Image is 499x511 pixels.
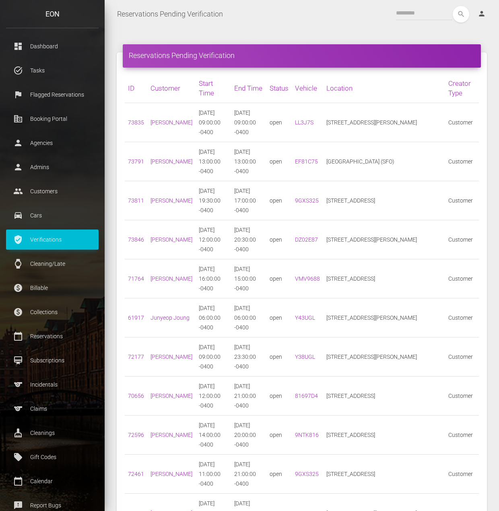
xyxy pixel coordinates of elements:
a: 71764 [128,275,144,282]
td: [STREET_ADDRESS] [323,455,445,494]
td: open [266,377,292,416]
td: [STREET_ADDRESS] [323,377,445,416]
a: [PERSON_NAME] [151,197,192,204]
td: [DATE] 13:00:00 -0400 [231,142,266,181]
p: Customers [12,185,93,197]
a: drive_eta Cars [6,205,99,226]
a: [PERSON_NAME] [151,275,192,282]
th: Status [266,74,292,103]
a: Reservations Pending Verification [117,4,223,24]
a: [PERSON_NAME] [151,354,192,360]
td: [GEOGRAPHIC_DATA] (SFO) [323,142,445,181]
a: [PERSON_NAME] [151,432,192,438]
a: DZ02E87 [295,236,318,243]
td: open [266,259,292,298]
td: open [266,416,292,455]
p: Tasks [12,64,93,77]
a: Y43UGL [295,314,315,321]
a: person Agencies [6,133,99,153]
a: paid Collections [6,302,99,322]
a: people Customers [6,181,99,201]
i: search [453,6,469,23]
td: [DATE] 16:00:00 -0400 [196,259,231,298]
td: Customer [445,416,479,455]
p: Billable [12,282,93,294]
td: [DATE] 21:00:00 -0400 [231,455,266,494]
a: VMV9688 [295,275,320,282]
td: Customer [445,103,479,142]
p: Claims [12,403,93,415]
p: Subscriptions [12,354,93,366]
a: dashboard Dashboard [6,36,99,56]
a: 73811 [128,197,144,204]
a: calendar_today Reservations [6,326,99,346]
a: sports Claims [6,399,99,419]
td: [DATE] 20:00:00 -0400 [231,416,266,455]
td: [DATE] 17:00:00 -0400 [231,181,266,220]
p: Gift Codes [12,451,93,463]
a: [PERSON_NAME] [151,158,192,165]
td: [DATE] 21:00:00 -0400 [231,377,266,416]
th: Location [323,74,445,103]
a: 9GXS325 [295,471,319,477]
td: [STREET_ADDRESS][PERSON_NAME] [323,103,445,142]
td: open [266,455,292,494]
a: flag Flagged Reservations [6,85,99,105]
p: Incidentals [12,379,93,391]
td: [DATE] 14:00:00 -0400 [196,416,231,455]
p: Cleaning/Late [12,258,93,270]
a: 73835 [128,119,144,126]
td: [DATE] 13:00:00 -0400 [196,142,231,181]
td: [STREET_ADDRESS][PERSON_NAME] [323,337,445,377]
td: Customer [445,220,479,259]
a: 72461 [128,471,144,477]
a: 73791 [128,158,144,165]
a: task_alt Tasks [6,60,99,81]
td: Customer [445,259,479,298]
p: Booking Portal [12,113,93,125]
td: [DATE] 15:00:00 -0400 [231,259,266,298]
td: [STREET_ADDRESS][PERSON_NAME] [323,298,445,337]
td: [STREET_ADDRESS] [323,416,445,455]
td: open [266,337,292,377]
h4: Reservations Pending Verification [129,50,475,60]
td: [DATE] 23:30:00 -0400 [231,337,266,377]
a: 72596 [128,432,144,438]
a: local_offer Gift Codes [6,447,99,467]
a: [PERSON_NAME] [151,119,192,126]
td: open [266,220,292,259]
a: card_membership Subscriptions [6,350,99,370]
a: 9NTK816 [295,432,319,438]
th: ID [125,74,147,103]
a: calendar_today Calendar [6,471,99,491]
td: Customer [445,377,479,416]
a: [PERSON_NAME] [151,471,192,477]
td: [DATE] 09:00:00 -0400 [196,103,231,142]
a: [PERSON_NAME] [151,393,192,399]
a: cleaning_services Cleanings [6,423,99,443]
a: Y38UGL [295,354,315,360]
a: 72177 [128,354,144,360]
td: [STREET_ADDRESS] [323,259,445,298]
td: [DATE] 12:00:00 -0400 [196,377,231,416]
a: 9GXS325 [295,197,319,204]
a: Junyeop Joung [151,314,190,321]
td: [STREET_ADDRESS][PERSON_NAME] [323,220,445,259]
p: Calendar [12,475,93,487]
td: [DATE] 06:00:00 -0400 [196,298,231,337]
td: Customer [445,142,479,181]
th: End Time [231,74,266,103]
a: [PERSON_NAME] [151,236,192,243]
td: open [266,181,292,220]
td: [DATE] 06:00:00 -0400 [231,298,266,337]
td: [DATE] 20:30:00 -0400 [231,220,266,259]
a: person Admins [6,157,99,177]
td: open [266,298,292,337]
a: 61917 [128,314,144,321]
td: [DATE] 11:00:00 -0400 [196,455,231,494]
td: Customer [445,455,479,494]
a: paid Billable [6,278,99,298]
a: corporate_fare Booking Portal [6,109,99,129]
p: Verifications [12,234,93,246]
a: watch Cleaning/Late [6,254,99,274]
